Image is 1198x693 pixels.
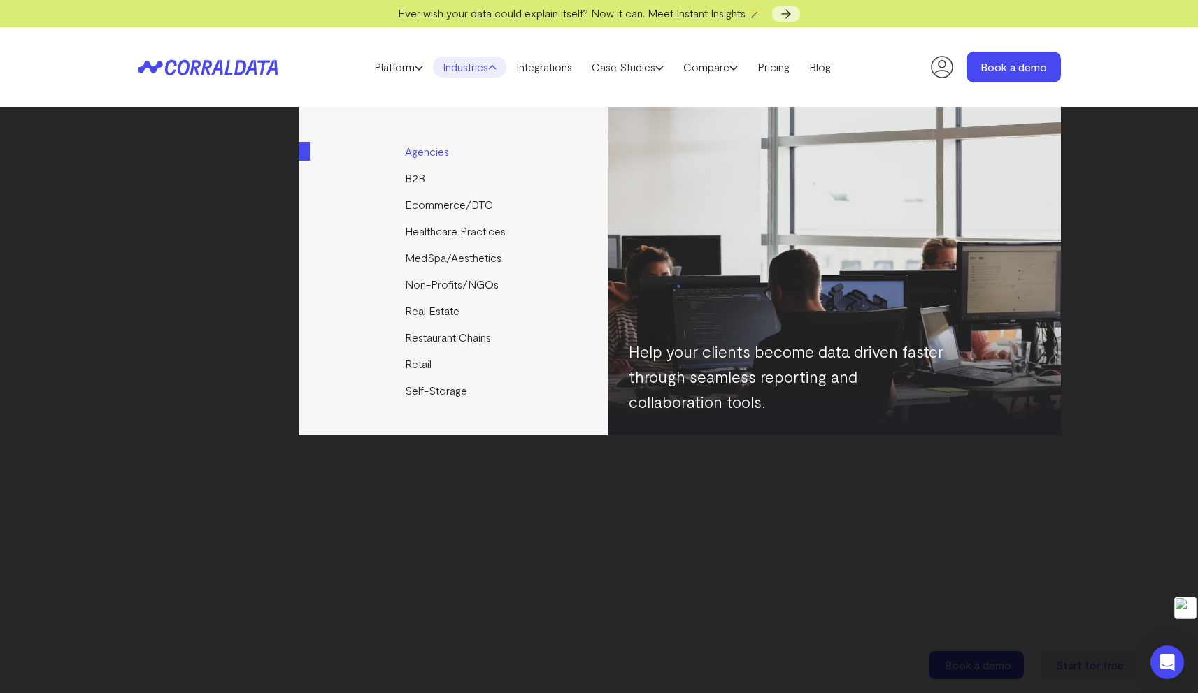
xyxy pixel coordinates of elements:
a: Restaurant Chains [299,324,610,351]
a: Ecommerce/DTC [299,191,610,218]
a: Healthcare Practices [299,218,610,245]
a: Case Studies [582,57,673,78]
a: Agencies [299,138,610,165]
a: Industries [433,57,506,78]
a: Integrations [506,57,582,78]
div: Open Intercom Messenger [1150,645,1184,679]
a: Book a demo [967,52,1061,82]
a: Retail [299,351,610,377]
a: Compare [673,57,748,78]
a: Platform [364,57,433,78]
a: MedSpa/Aesthetics [299,245,610,271]
a: B2B [299,165,610,191]
p: Help your clients become data driven faster through seamless reporting and collaboration tools. [629,339,943,414]
a: Blog [799,57,841,78]
a: Non-Profits/NGOs [299,271,610,298]
a: Self-Storage [299,377,610,404]
a: Pricing [748,57,799,78]
a: Real Estate [299,298,610,324]
span: Ever wish your data could explain itself? Now it can. Meet Instant Insights 🪄 [398,6,762,20]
